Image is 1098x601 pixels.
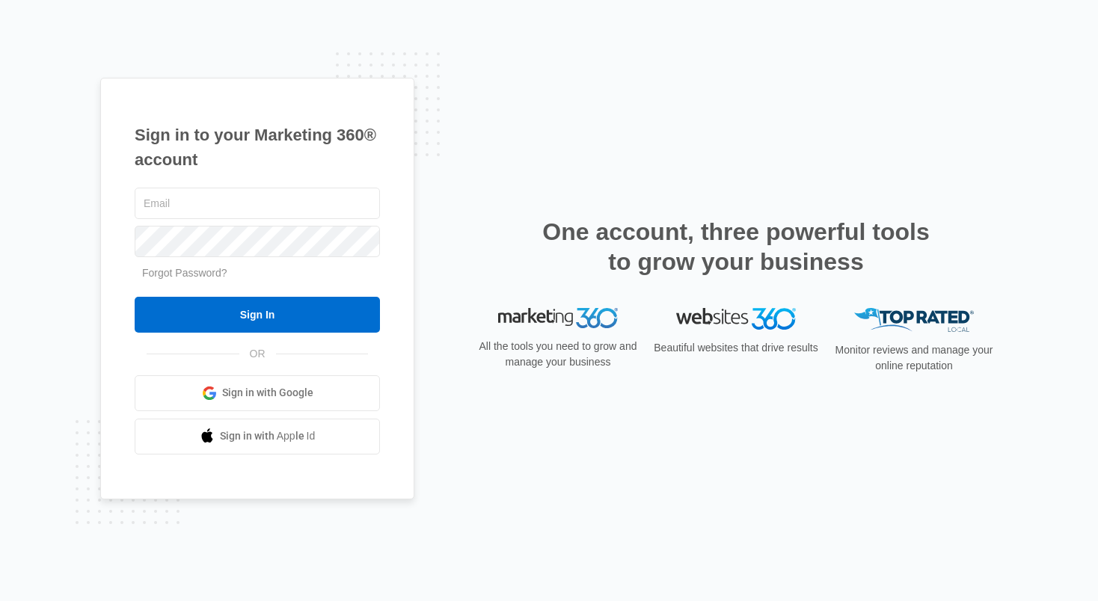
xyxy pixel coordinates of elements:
[498,308,618,329] img: Marketing 360
[135,419,380,454] a: Sign in with Apple Id
[830,342,998,374] p: Monitor reviews and manage your online reputation
[474,339,642,370] p: All the tools you need to grow and manage your business
[222,385,313,401] span: Sign in with Google
[135,188,380,219] input: Email
[135,123,380,172] h1: Sign in to your Marketing 360® account
[239,346,276,362] span: OR
[538,217,934,277] h2: One account, three powerful tools to grow your business
[135,297,380,333] input: Sign In
[854,308,974,333] img: Top Rated Local
[220,428,316,444] span: Sign in with Apple Id
[676,308,796,330] img: Websites 360
[652,340,820,356] p: Beautiful websites that drive results
[142,267,227,279] a: Forgot Password?
[135,375,380,411] a: Sign in with Google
